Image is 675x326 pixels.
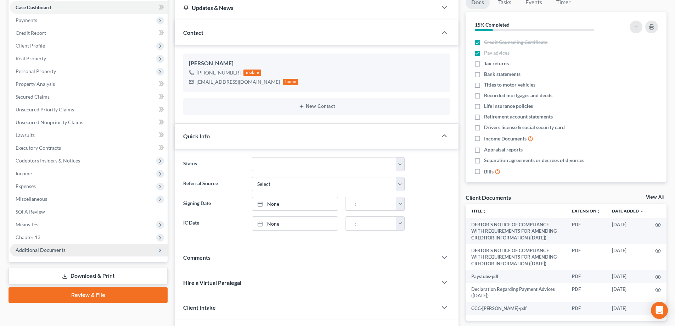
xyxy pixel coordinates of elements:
span: Income Documents [484,135,527,142]
a: Credit Report [10,27,168,39]
span: Additional Documents [16,247,66,253]
span: Unsecured Priority Claims [16,106,74,112]
a: None [252,197,338,211]
a: Review & File [9,287,168,303]
span: Bills [484,168,494,175]
td: [DATE] [606,270,649,283]
span: Property Analysis [16,81,55,87]
div: [EMAIL_ADDRESS][DOMAIN_NAME] [197,78,280,85]
td: PDF [566,302,606,315]
span: Executory Contracts [16,145,61,151]
button: New Contact [189,104,444,109]
i: unfold_more [482,209,486,214]
span: Secured Claims [16,94,50,100]
label: IC Date [180,216,248,231]
span: Appraisal reports [484,146,523,153]
a: Titleunfold_more [471,208,486,214]
i: expand_more [640,209,644,214]
div: [PHONE_NUMBER] [197,69,241,76]
span: SOFA Review [16,209,45,215]
td: [DATE] [606,244,649,270]
a: Property Analysis [10,78,168,90]
td: DEBTOR’S NOTICE OF COMPLIANCE WITH REQUIREMENTS FOR AMENDING CREDITOR INFORMATION ([DATE]) [466,244,566,270]
td: Paystubs-pdf [466,270,566,283]
a: Date Added expand_more [612,208,644,214]
td: PDF [566,283,606,302]
span: Personal Property [16,68,56,74]
span: Real Property [16,55,46,61]
label: Status [180,157,248,171]
span: Pay advices [484,49,510,56]
span: Chapter 13 [16,234,40,240]
span: Bank statements [484,71,521,78]
td: [DATE] [606,283,649,302]
input: -- : -- [345,197,396,211]
span: Comments [183,254,210,261]
a: Unsecured Priority Claims [10,103,168,116]
a: Executory Contracts [10,142,168,154]
span: Client Profile [16,43,45,49]
span: Unsecured Nonpriority Claims [16,119,83,125]
span: Drivers license & social security card [484,124,565,131]
td: PDF [566,270,606,283]
td: PDF [566,218,606,244]
span: Income [16,170,32,176]
span: Expenses [16,183,36,189]
span: Credit Report [16,30,46,36]
span: Client Intake [183,304,216,311]
div: mobile [243,70,261,76]
span: Credit Counseling Certificate [484,39,547,46]
span: Contact [183,29,203,36]
strong: 15% Completed [475,22,510,28]
td: PDF [566,244,606,270]
input: -- : -- [345,217,396,230]
td: [DATE] [606,218,649,244]
a: SOFA Review [10,205,168,218]
td: CCC-[PERSON_NAME]-pdf [466,302,566,315]
td: DEBTOR’S NOTICE OF COMPLIANCE WITH REQUIREMENTS FOR AMENDING CREDITOR INFORMATION ([DATE]) [466,218,566,244]
a: Download & Print [9,268,168,284]
i: unfold_more [596,209,601,214]
div: Client Documents [466,194,511,201]
span: Separation agreements or decrees of divorces [484,157,584,164]
span: Case Dashboard [16,4,51,10]
span: Lawsuits [16,132,35,138]
span: Means Test [16,221,40,227]
a: View All [646,195,664,200]
span: Codebtors Insiders & Notices [16,158,80,164]
label: Signing Date [180,197,248,211]
a: Lawsuits [10,129,168,142]
a: Extensionunfold_more [572,208,601,214]
span: Hire a Virtual Paralegal [183,279,241,286]
div: [PERSON_NAME] [189,59,444,68]
span: Titles to motor vehicles [484,81,535,88]
a: Case Dashboard [10,1,168,14]
a: Unsecured Nonpriority Claims [10,116,168,129]
a: Secured Claims [10,90,168,103]
span: Recorded mortgages and deeds [484,92,552,99]
label: Referral Source [180,177,248,191]
div: Updates & News [183,4,429,11]
span: Retirement account statements [484,113,553,120]
span: Tax returns [484,60,509,67]
span: Life insurance policies [484,103,533,110]
span: Payments [16,17,37,23]
span: Miscellaneous [16,196,47,202]
span: Quick Info [183,133,210,139]
div: Open Intercom Messenger [651,302,668,319]
a: None [252,217,338,230]
div: home [283,79,298,85]
td: Declaration Regarding Payment Advices ([DATE]) [466,283,566,302]
td: [DATE] [606,302,649,315]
